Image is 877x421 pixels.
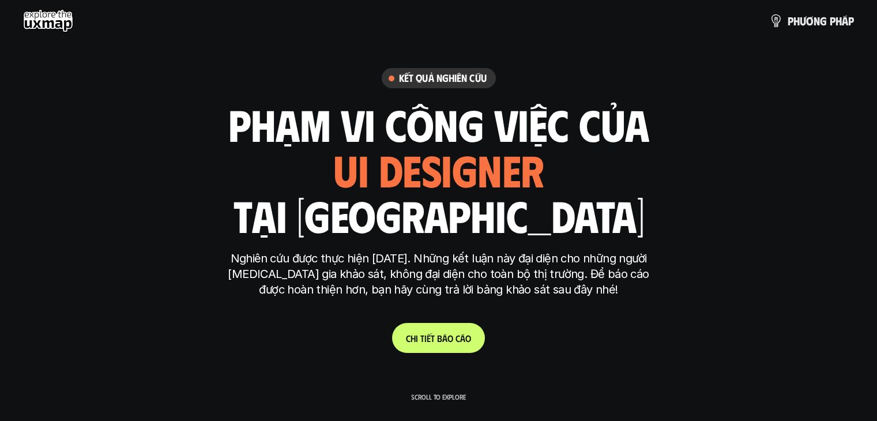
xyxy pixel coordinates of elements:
a: phươngpháp [769,9,854,32]
span: h [793,14,800,27]
span: t [431,333,435,344]
span: ơ [806,14,814,27]
span: o [465,333,471,344]
span: i [424,333,427,344]
span: b [437,333,442,344]
span: á [460,333,465,344]
span: h [411,333,416,344]
span: á [442,333,447,344]
span: o [447,333,453,344]
span: c [456,333,460,344]
span: ế [427,333,431,344]
span: C [406,333,411,344]
span: p [788,14,793,27]
h1: phạm vi công việc của [228,100,649,148]
span: g [820,14,827,27]
span: p [830,14,835,27]
h6: Kết quả nghiên cứu [399,72,487,85]
span: p [848,14,854,27]
span: i [416,333,418,344]
span: á [842,14,848,27]
h1: tại [GEOGRAPHIC_DATA] [233,191,644,239]
p: Scroll to explore [411,393,466,401]
span: t [420,333,424,344]
p: Nghiên cứu được thực hiện [DATE]. Những kết luận này đại diện cho những người [MEDICAL_DATA] gia ... [223,251,655,298]
span: h [835,14,842,27]
a: Chitiếtbáocáo [392,323,485,353]
span: ư [800,14,806,27]
span: n [814,14,820,27]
